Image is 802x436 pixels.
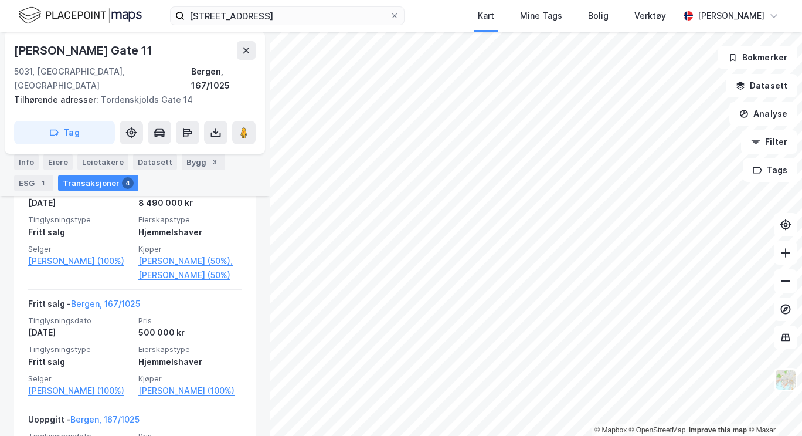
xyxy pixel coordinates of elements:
[28,196,131,210] div: [DATE]
[19,5,142,26] img: logo.f888ab2527a4732fd821a326f86c7f29.svg
[182,154,225,170] div: Bygg
[138,326,242,340] div: 500 000 kr
[28,225,131,239] div: Fritt salg
[520,9,562,23] div: Mine Tags
[138,244,242,254] span: Kjøper
[28,254,131,268] a: [PERSON_NAME] (100%)
[729,102,797,126] button: Analyse
[138,268,242,282] a: [PERSON_NAME] (50%)
[478,9,494,23] div: Kart
[726,74,797,97] button: Datasett
[138,254,242,268] a: [PERSON_NAME] (50%),
[43,154,73,170] div: Eiere
[718,46,797,69] button: Bokmerker
[28,344,131,354] span: Tinglysningstype
[629,426,686,434] a: OpenStreetMap
[14,93,246,107] div: Tordenskjolds Gate 14
[743,380,802,436] div: Kontrollprogram for chat
[743,380,802,436] iframe: Chat Widget
[122,177,134,189] div: 4
[14,154,39,170] div: Info
[594,426,627,434] a: Mapbox
[138,374,242,384] span: Kjøper
[28,355,131,369] div: Fritt salg
[37,177,49,189] div: 1
[698,9,764,23] div: [PERSON_NAME]
[774,369,797,391] img: Z
[588,9,609,23] div: Bolig
[138,215,242,225] span: Eierskapstype
[185,7,390,25] input: Søk på adresse, matrikkel, gårdeiere, leietakere eller personer
[191,65,256,93] div: Bergen, 167/1025
[14,121,115,144] button: Tag
[138,196,242,210] div: 8 490 000 kr
[743,158,797,182] button: Tags
[689,426,747,434] a: Improve this map
[70,414,140,424] a: Bergen, 167/1025
[71,299,140,309] a: Bergen, 167/1025
[138,344,242,354] span: Eierskapstype
[28,374,131,384] span: Selger
[28,413,140,431] div: Uoppgitt -
[209,156,220,168] div: 3
[28,244,131,254] span: Selger
[14,65,191,93] div: 5031, [GEOGRAPHIC_DATA], [GEOGRAPHIC_DATA]
[77,154,128,170] div: Leietakere
[14,175,53,191] div: ESG
[634,9,666,23] div: Verktøy
[138,384,242,398] a: [PERSON_NAME] (100%)
[138,225,242,239] div: Hjemmelshaver
[28,316,131,326] span: Tinglysningsdato
[741,130,797,154] button: Filter
[14,41,155,60] div: [PERSON_NAME] Gate 11
[28,326,131,340] div: [DATE]
[28,384,131,398] a: [PERSON_NAME] (100%)
[133,154,177,170] div: Datasett
[58,175,138,191] div: Transaksjoner
[138,316,242,326] span: Pris
[14,94,101,104] span: Tilhørende adresser:
[28,297,140,316] div: Fritt salg -
[28,215,131,225] span: Tinglysningstype
[138,355,242,369] div: Hjemmelshaver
